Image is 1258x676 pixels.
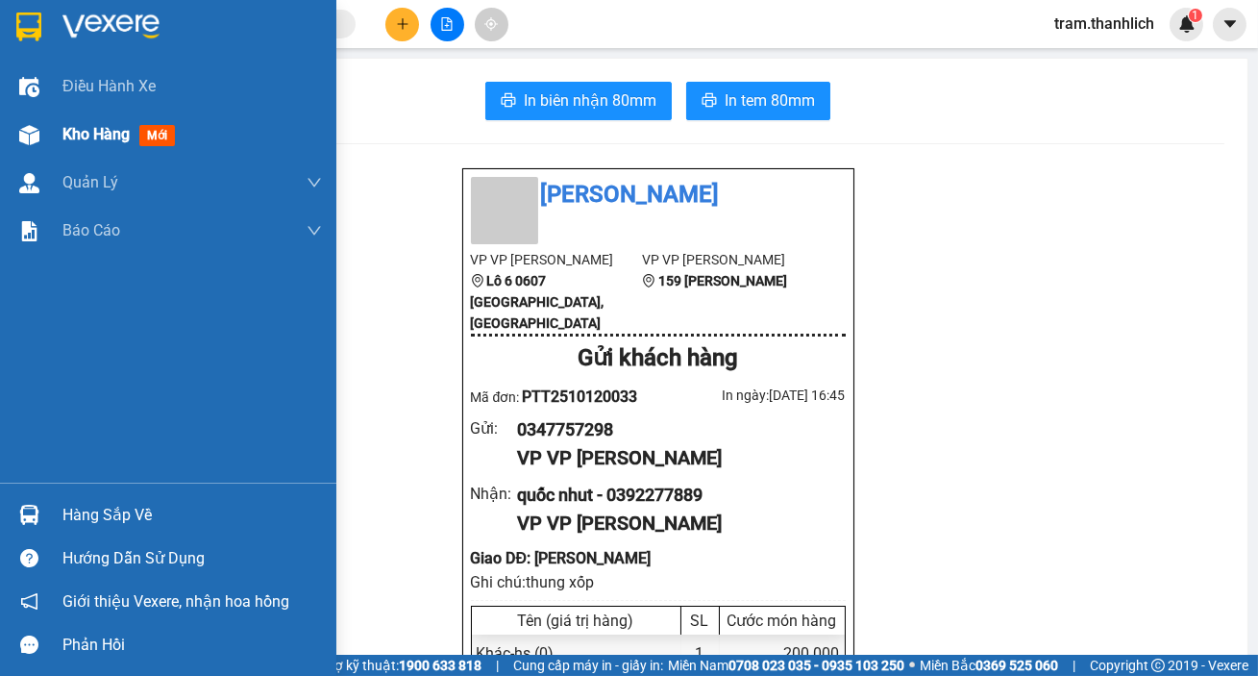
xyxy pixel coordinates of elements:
[62,218,120,242] span: Báo cáo
[20,592,38,611] span: notification
[1192,9,1198,22] span: 1
[62,544,322,573] div: Hướng dẫn sử dụng
[501,92,516,111] span: printer
[686,612,714,630] div: SL
[471,482,518,506] div: Nhận :
[471,340,846,377] div: Gửi khách hàng
[517,416,829,443] div: 0347757298
[1189,9,1202,22] sup: 1
[307,223,322,238] span: down
[62,125,130,143] span: Kho hàng
[484,17,498,31] span: aim
[686,82,830,120] button: printerIn tem 80mm
[642,249,814,270] li: VP VP [PERSON_NAME]
[524,88,656,113] span: In biên nhận 80mm
[728,658,904,673] strong: 0708 023 035 - 0935 103 250
[471,249,643,270] li: VP VP [PERSON_NAME]
[658,273,787,288] b: 159 [PERSON_NAME]
[471,546,846,570] div: Giao DĐ: [PERSON_NAME]
[471,416,518,440] div: Gửi :
[133,82,256,124] li: VP VP [PERSON_NAME]
[10,10,279,46] li: [PERSON_NAME]
[975,658,1058,673] strong: 0369 525 060
[431,8,464,41] button: file-add
[517,509,829,538] div: VP VP [PERSON_NAME]
[720,635,845,672] div: 200.000
[10,128,23,141] span: environment
[477,612,676,630] div: Tên (giá trị hàng)
[305,655,481,676] span: Hỗ trợ kỹ thuật:
[62,74,156,98] span: Điều hành xe
[19,125,39,145] img: warehouse-icon
[19,505,39,525] img: warehouse-icon
[513,655,663,676] span: Cung cấp máy in - giấy in:
[920,655,1058,676] span: Miền Bắc
[477,644,555,663] span: Khác - hs (0)
[471,570,846,594] div: Ghi chú: thung xốp
[725,612,840,630] div: Cước món hàng
[1151,659,1165,672] span: copyright
[399,658,481,673] strong: 1900 633 818
[10,127,129,227] b: Lô 6 0607 [GEOGRAPHIC_DATA], [GEOGRAPHIC_DATA]
[19,173,39,193] img: warehouse-icon
[19,77,39,97] img: warehouse-icon
[1178,15,1196,33] img: icon-new-feature
[1213,8,1246,41] button: caret-down
[62,589,289,613] span: Giới thiệu Vexere, nhận hoa hồng
[517,482,829,509] div: quốc nhut - 0392277889
[1039,12,1170,36] span: tram.thanhlich
[16,13,41,41] img: logo-vxr
[668,655,904,676] span: Miền Nam
[385,8,419,41] button: plus
[702,92,717,111] span: printer
[1221,15,1239,33] span: caret-down
[642,274,655,288] span: environment
[471,274,484,288] span: environment
[725,88,815,113] span: In tem 80mm
[62,170,118,194] span: Quản Lý
[517,443,829,473] div: VP VP [PERSON_NAME]
[522,388,637,406] span: PTT2510120033
[62,631,322,660] div: Phản hồi
[471,273,604,331] b: Lô 6 0607 [GEOGRAPHIC_DATA], [GEOGRAPHIC_DATA]
[440,17,454,31] span: file-add
[471,177,846,213] li: [PERSON_NAME]
[10,82,133,124] li: VP VP [PERSON_NAME]
[62,501,322,530] div: Hàng sắp về
[496,655,499,676] span: |
[909,662,915,669] span: ⚪️
[658,385,846,406] div: In ngày: [DATE] 16:45
[133,128,146,141] span: environment
[20,636,38,654] span: message
[1073,655,1075,676] span: |
[19,221,39,241] img: solution-icon
[485,82,672,120] button: printerIn biên nhận 80mm
[20,549,38,567] span: question-circle
[681,635,720,672] div: 1
[475,8,508,41] button: aim
[307,175,322,190] span: down
[396,17,409,31] span: plus
[139,125,175,146] span: mới
[471,385,658,409] div: Mã đơn:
